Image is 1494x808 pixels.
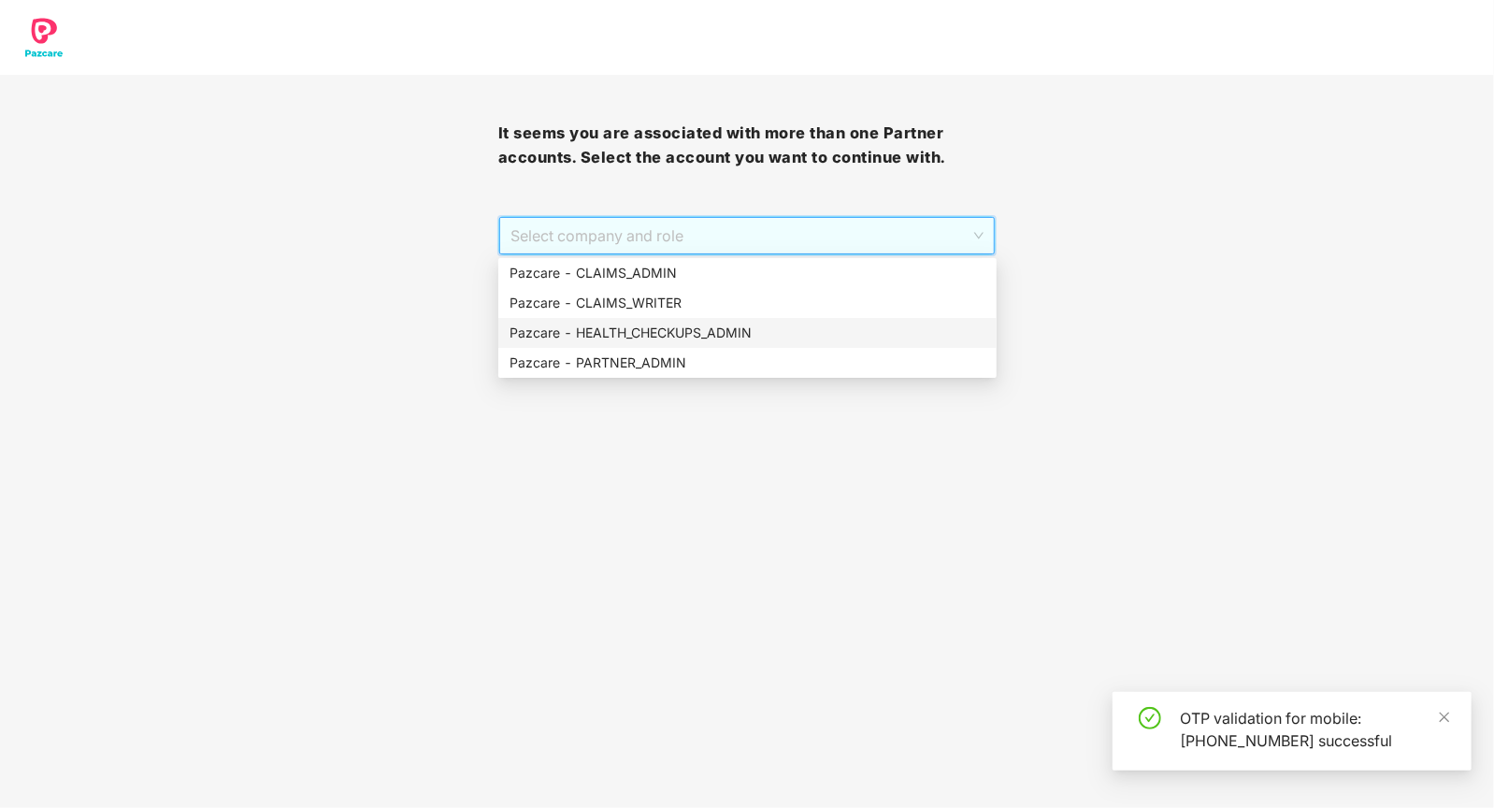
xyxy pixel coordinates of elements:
[510,263,985,283] div: Pazcare - CLAIMS_ADMIN
[1139,707,1161,729] span: check-circle
[510,323,985,343] div: Pazcare - HEALTH_CHECKUPS_ADMIN
[1180,707,1449,752] div: OTP validation for mobile: [PHONE_NUMBER] successful
[510,218,984,253] span: Select company and role
[1438,711,1451,724] span: close
[510,353,985,373] div: Pazcare - PARTNER_ADMIN
[498,122,997,169] h3: It seems you are associated with more than one Partner accounts. Select the account you want to c...
[498,318,997,348] div: Pazcare - HEALTH_CHECKUPS_ADMIN
[510,293,985,313] div: Pazcare - CLAIMS_WRITER
[498,288,997,318] div: Pazcare - CLAIMS_WRITER
[498,348,997,378] div: Pazcare - PARTNER_ADMIN
[498,258,997,288] div: Pazcare - CLAIMS_ADMIN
